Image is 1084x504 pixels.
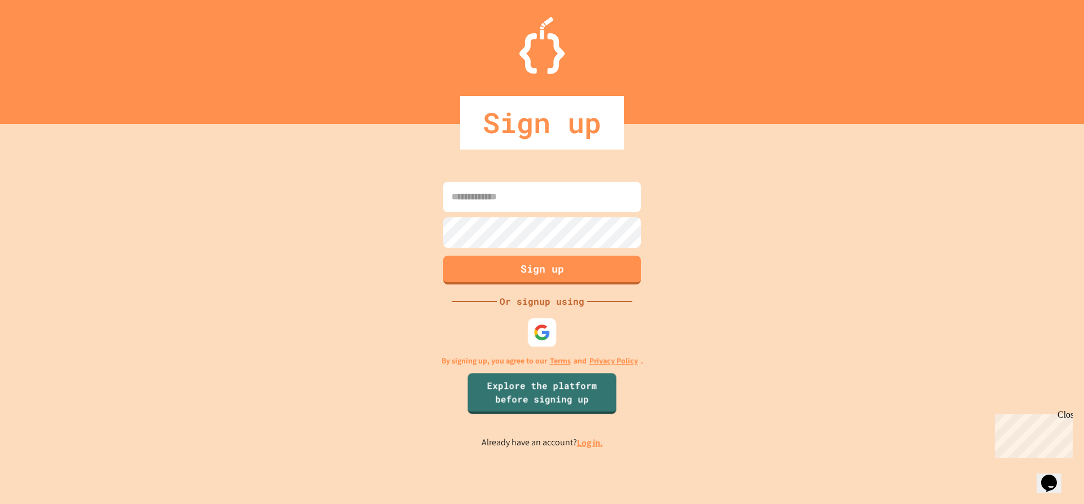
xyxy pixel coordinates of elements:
a: Log in. [577,437,603,449]
div: Sign up [460,96,624,150]
div: Or signup using [497,295,587,308]
iframe: chat widget [1037,459,1073,493]
p: Already have an account? [482,436,603,450]
a: Terms [550,355,571,367]
button: Sign up [443,256,641,284]
a: Explore the platform before signing up [467,373,616,414]
iframe: chat widget [990,410,1073,458]
div: Chat with us now!Close [5,5,78,72]
a: Privacy Policy [589,355,638,367]
img: google-icon.svg [534,323,550,340]
img: Logo.svg [519,17,565,74]
p: By signing up, you agree to our and . [442,355,643,367]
